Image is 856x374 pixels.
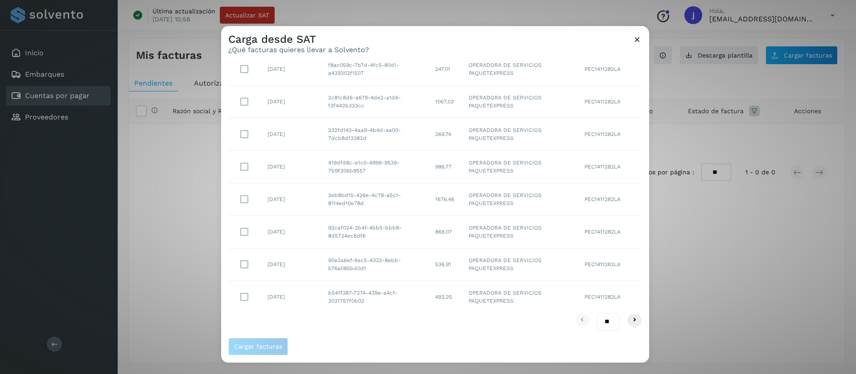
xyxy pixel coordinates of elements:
[428,151,461,184] td: 986.77
[260,249,321,281] td: [DATE]
[428,281,461,313] td: 493.25
[461,216,577,249] td: OPERADORA DE SERVICIOS PAQUETEXPRESS
[260,53,321,86] td: [DATE]
[577,184,642,216] td: PEC1411282LA
[428,86,461,119] td: 1067.03
[260,184,321,216] td: [DATE]
[228,337,288,355] button: Cargar facturas
[260,119,321,151] td: [DATE]
[260,151,321,184] td: [DATE]
[260,281,321,313] td: [DATE]
[321,281,428,313] td: b541f387-7274-439e-a4cf-3031757f0b02
[228,33,369,46] h3: Carga desde SAT
[577,53,642,86] td: PEC1411282LA
[260,86,321,119] td: [DATE]
[321,119,428,151] td: 232fd142-4aa9-4b4d-aa00-7dcb8df3382d
[228,46,369,54] p: ¿Qué facturas quieres llevar a Solvento?
[577,216,642,249] td: PEC1411282LA
[461,151,577,184] td: OPERADORA DE SERVICIOS PAQUETEXPRESS
[428,184,461,216] td: 1676.46
[577,151,642,184] td: PEC1411282LA
[461,249,577,281] td: OPERADORA DE SERVICIOS PAQUETEXPRESS
[461,281,577,313] td: OPERADORA DE SERVICIOS PAQUETEXPRESS
[321,86,428,119] td: 2c81c8d6-a679-4de2-a1d4-f3f442b333cc
[428,53,461,86] td: 247.01
[461,53,577,86] td: OPERADORA DE SERVICIOS PAQUETEXPRESS
[260,216,321,249] td: [DATE]
[577,249,642,281] td: PEC1411282LA
[461,86,577,119] td: OPERADORA DE SERVICIOS PAQUETEXPRESS
[234,343,282,349] span: Cargar facturas
[428,119,461,151] td: 369.74
[321,53,428,86] td: f8ac059c-7b7d-4fc5-80d1-a439302f1507
[321,216,428,249] td: 92caf024-2b4f-4bb5-bbb8-8d5724ec6df6
[321,151,428,184] td: 419dfd8c-e1c0-4999-9539-7b9f306b9557
[461,119,577,151] td: OPERADORA DE SERVICIOS PAQUETEXPRESS
[461,184,577,216] td: OPERADORA DE SERVICIOS PAQUETEXPRESS
[428,216,461,249] td: 869.07
[428,249,461,281] td: 536.91
[577,119,642,151] td: PEC1411282LA
[577,281,642,313] td: PEC1411282LA
[577,86,642,119] td: PEC1411282LA
[321,184,428,216] td: 3eb8bd15-426e-4c78-a5c1-8114ed10e78d
[321,249,428,281] td: 90e2a6ef-6ec5-4322-8ebb-b76a085bd0d1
